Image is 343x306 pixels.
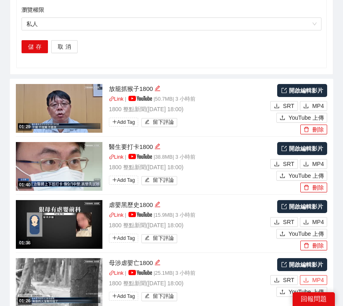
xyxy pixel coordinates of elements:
span: delete [304,127,309,133]
button: delete刪除 [300,241,327,250]
span: edit [154,259,161,265]
div: 編輯 [154,200,161,210]
span: export [281,262,287,267]
div: 母涉虐嬰亡1800 [109,258,268,268]
a: linkLink [109,212,124,218]
a: linkLink [109,96,124,102]
div: 回報問題 [293,292,335,306]
p: | | 15.9 MB | 3 小時前 [109,211,268,220]
span: 私人 [26,18,317,30]
img: fe01f765-c563-44fa-98ad-fec68550eef9.jpg [16,142,102,191]
a: 開啟編輯影片 [277,142,327,155]
label: 瀏覽權限 [22,5,44,14]
a: linkLink [109,154,124,160]
span: edit [154,85,161,91]
span: download [274,161,280,168]
p: 1800 整點新聞 ( [DATE] 18:00 ) [109,279,268,288]
span: link [109,96,114,101]
span: download [303,103,309,110]
div: 01:40 [18,181,32,188]
div: 01:29 [18,123,32,130]
span: SRT [283,159,294,168]
img: yt_logo_rgb_light.a676ea31.png [128,270,152,275]
button: downloadSRT [270,159,298,169]
div: 01:26 [18,297,32,304]
button: downloadSRT [270,217,298,227]
span: download [274,219,280,226]
button: 儲存 [22,40,48,53]
span: upload [280,173,285,179]
span: download [303,277,309,284]
button: downloadMP4 [300,275,327,285]
button: downloadMP4 [300,101,327,111]
img: yt_logo_rgb_light.a676ea31.png [128,96,152,101]
a: 開啟編輯影片 [277,84,327,97]
button: edit留下評論 [141,176,178,185]
span: edit [145,235,150,241]
span: download [303,161,309,168]
a: linkLink [109,270,124,276]
img: 016d3bd5-ace1-4c02-b0eb-b8981d91f7d4.jpg [16,84,102,133]
button: downloadMP4 [300,159,327,169]
span: edit [154,143,161,149]
img: yt_logo_rgb_light.a676ea31.png [128,212,152,217]
span: MP4 [312,218,324,226]
span: SRT [283,101,294,110]
p: | | 38.8 MB | 3 小時前 [109,153,268,162]
span: export [281,88,287,93]
span: link [109,212,114,218]
div: 放籠抓猴子1800 [109,84,268,94]
span: edit [154,201,161,207]
div: 醫生要打卡1800 [109,142,268,152]
span: edit [145,177,150,183]
button: delete刪除 [300,183,327,192]
button: downloadSRT [270,101,298,111]
div: 編輯 [154,142,161,152]
button: edit留下評論 [141,234,178,243]
span: SRT [283,218,294,226]
span: YouTube 上傳 [289,113,324,122]
span: plus [112,235,117,240]
span: Add Tag [109,234,138,243]
p: | | 50.7 MB | 3 小時前 [109,95,268,103]
span: plus [112,293,117,298]
span: edit [145,293,150,300]
span: upload [280,289,285,295]
div: 01:36 [18,239,32,246]
span: upload [280,231,285,237]
a: 開啟編輯影片 [277,200,327,213]
button: edit留下評論 [141,292,178,301]
span: MP4 [312,101,324,110]
span: MP4 [312,159,324,168]
div: 虐嬰黑歷史1800 [109,200,268,210]
span: delete [304,243,309,249]
img: 9b59f614-df27-4b43-ae4c-67110228f673.jpg [16,200,102,249]
span: download [303,219,309,226]
span: YouTube 上傳 [289,287,324,296]
span: download [274,277,280,284]
p: 1800 整點新聞 ( [DATE] 18:00 ) [109,105,268,114]
span: delete [304,185,309,191]
p: 1800 整點新聞 ( [DATE] 18:00 ) [109,221,268,230]
span: SRT [283,276,294,284]
p: | | 25.1 MB | 3 小時前 [109,269,268,278]
img: yt_logo_rgb_light.a676ea31.png [128,154,152,159]
div: 編輯 [154,84,161,94]
button: uploadYouTube 上傳 [276,171,327,181]
span: edit [145,119,150,125]
button: 取消 [51,40,78,53]
span: Add Tag [109,292,138,301]
a: 開啟編輯影片 [277,258,327,271]
span: export [281,146,287,151]
div: 編輯 [154,258,161,268]
button: delete刪除 [300,125,327,134]
span: MP4 [312,276,324,284]
span: link [109,154,114,159]
span: plus [112,119,117,124]
span: export [281,204,287,209]
span: Add Tag [109,118,138,127]
button: downloadSRT [270,275,298,285]
button: uploadYouTube 上傳 [276,287,327,297]
button: uploadYouTube 上傳 [276,113,327,123]
button: edit留下評論 [141,118,178,127]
